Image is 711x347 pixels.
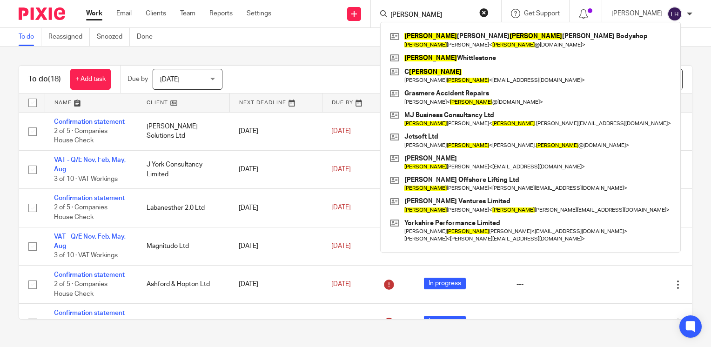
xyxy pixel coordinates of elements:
[54,195,125,201] a: Confirmation statement
[54,234,126,249] a: VAT - Q/E Nov, Feb, May, Aug
[48,28,90,46] a: Reassigned
[54,272,125,278] a: Confirmation statement
[424,278,466,289] span: In progress
[331,205,351,211] span: [DATE]
[137,150,230,188] td: J York Consultancy Limited
[516,280,590,289] div: ---
[611,9,663,18] p: [PERSON_NAME]
[137,28,160,46] a: Done
[331,128,351,134] span: [DATE]
[331,243,351,249] span: [DATE]
[229,112,322,150] td: [DATE]
[667,7,682,21] img: svg%3E
[160,76,180,83] span: [DATE]
[229,265,322,303] td: [DATE]
[70,69,111,90] a: + Add task
[229,304,322,342] td: [DATE]
[19,7,65,20] img: Pixie
[331,166,351,173] span: [DATE]
[48,75,61,83] span: (18)
[180,9,195,18] a: Team
[54,281,107,297] span: 2 of 5 · Companies House Check
[127,74,148,84] p: Due by
[479,8,489,17] button: Clear
[54,205,107,221] span: 2 of 5 · Companies House Check
[86,9,102,18] a: Work
[229,150,322,188] td: [DATE]
[28,74,61,84] h1: To do
[137,265,230,303] td: Ashford & Hopton Ltd
[137,227,230,265] td: Magnitudo Ltd
[137,304,230,342] td: EG Foam Holdings
[146,9,166,18] a: Clients
[331,281,351,287] span: [DATE]
[524,10,560,17] span: Get Support
[137,189,230,227] td: Labanesther 2.0 Ltd
[389,11,473,20] input: Search
[229,227,322,265] td: [DATE]
[247,9,271,18] a: Settings
[137,112,230,150] td: [PERSON_NAME] Solutions Ltd
[516,318,590,327] div: ---
[54,310,125,316] a: Confirmation statement
[19,28,41,46] a: To do
[54,253,118,259] span: 3 of 10 · VAT Workings
[54,157,126,173] a: VAT - Q/E Nov, Feb, May, Aug
[116,9,132,18] a: Email
[209,9,233,18] a: Reports
[54,176,118,182] span: 3 of 10 · VAT Workings
[424,316,466,327] span: In progress
[229,189,322,227] td: [DATE]
[54,128,107,144] span: 2 of 5 · Companies House Check
[97,28,130,46] a: Snoozed
[54,119,125,125] a: Confirmation statement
